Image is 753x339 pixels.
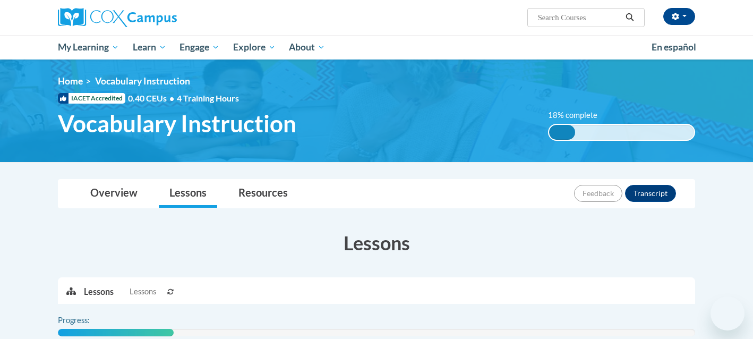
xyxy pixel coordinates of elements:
span: 0.40 CEUs [128,92,177,104]
h3: Lessons [58,230,695,256]
div: Main menu [42,35,711,60]
label: Progress: [58,315,119,326]
a: Learn [126,35,173,60]
button: Feedback [574,185,622,202]
span: Lessons [130,286,156,298]
iframe: Button to launch messaging window [711,296,745,330]
button: Transcript [625,185,676,202]
button: Search [622,11,638,24]
a: En español [645,36,703,58]
p: Lessons [84,286,114,298]
a: Overview [80,180,148,208]
span: Explore [233,41,276,54]
input: Search Courses [537,11,622,24]
a: Resources [228,180,298,208]
div: 18% complete [549,125,575,140]
span: About [289,41,325,54]
a: My Learning [51,35,126,60]
img: Cox Campus [58,8,177,27]
a: Home [58,75,83,87]
a: Engage [173,35,226,60]
span: Engage [179,41,219,54]
a: About [283,35,332,60]
button: Account Settings [663,8,695,25]
span: Learn [133,41,166,54]
span: Vocabulary Instruction [58,109,296,138]
span: 4 Training Hours [177,93,239,103]
span: IACET Accredited [58,93,125,104]
span: En español [652,41,696,53]
span: Vocabulary Instruction [95,75,190,87]
a: Lessons [159,180,217,208]
span: My Learning [58,41,119,54]
a: Cox Campus [58,8,260,27]
span: • [169,93,174,103]
a: Explore [226,35,283,60]
label: 18% complete [548,109,609,121]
